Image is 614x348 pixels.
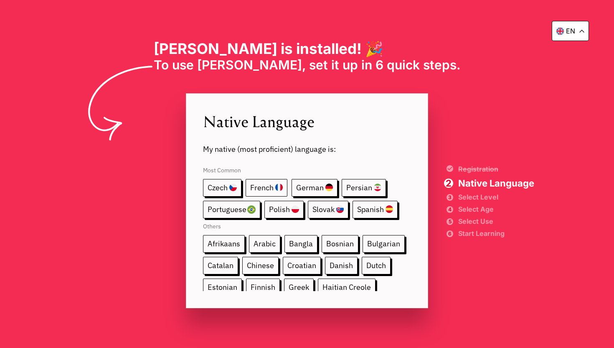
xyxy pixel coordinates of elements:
[154,57,461,72] span: To use [PERSON_NAME], set it up in 6 quick steps.
[318,279,376,296] span: Haitian Creole
[264,201,304,218] span: Polish
[325,257,358,274] span: Danish
[458,166,534,172] span: Registration
[154,40,461,57] h1: [PERSON_NAME] is installed! 🎉
[203,179,241,197] span: Czech
[203,218,411,235] span: Others
[249,235,280,253] span: Arabic
[246,279,280,296] span: Finnish
[283,257,321,274] span: Croatian
[284,279,314,296] span: Greek
[203,201,260,218] span: Portuguese
[342,179,386,197] span: Persian
[458,179,534,188] span: Native Language
[458,194,534,200] span: Select Level
[203,279,242,296] span: Estonian
[458,206,534,212] span: Select Age
[203,132,411,154] span: My native (most proficient) language is:
[246,179,287,197] span: French
[284,235,317,253] span: Bangla
[308,201,348,218] span: Slovak
[353,201,398,218] span: Spanish
[363,235,405,253] span: Bulgarian
[322,235,358,253] span: Bosnian
[242,257,279,274] span: Chinese
[458,218,534,224] span: Select Use
[566,27,575,35] p: en
[203,235,245,253] span: Afrikaans
[203,110,411,132] span: Native Language
[203,257,238,274] span: Catalan
[203,158,411,179] span: Most Common
[362,257,391,274] span: Dutch
[458,230,534,236] span: Start Learning
[292,179,337,197] span: German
